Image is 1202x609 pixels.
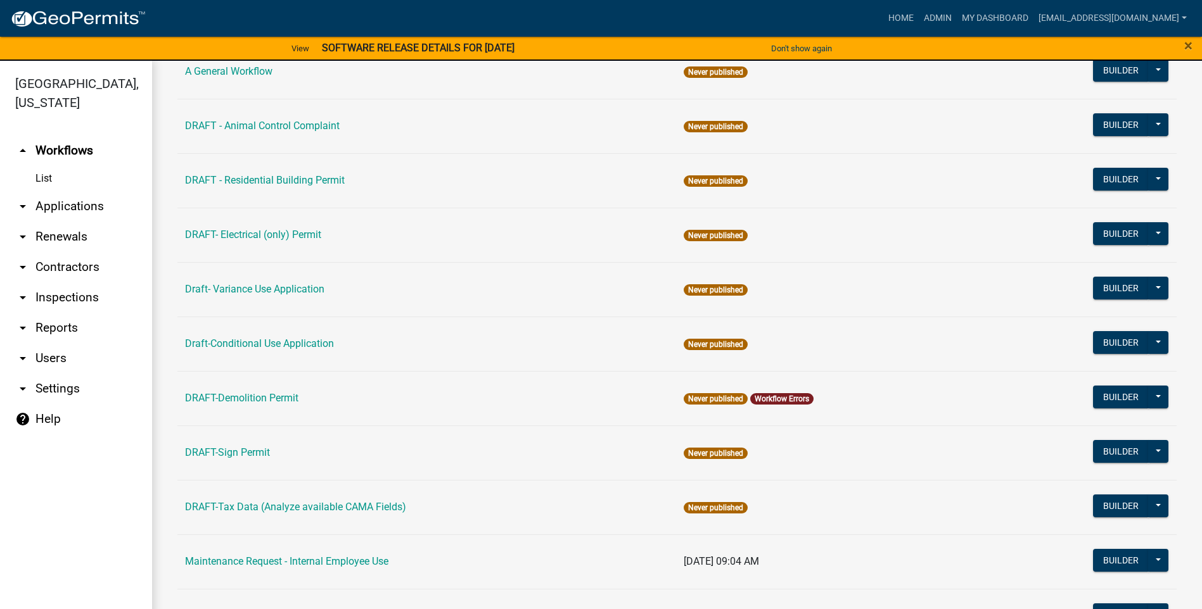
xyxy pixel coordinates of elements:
[1093,494,1149,517] button: Builder
[1093,386,1149,408] button: Builder
[684,393,748,405] span: Never published
[322,42,515,54] strong: SOFTWARE RELEASE DETAILS FOR [DATE]
[684,339,748,350] span: Never published
[185,174,345,186] a: DRAFT - Residential Building Permit
[1093,222,1149,245] button: Builder
[15,411,30,427] i: help
[1184,37,1192,54] span: ×
[185,65,272,77] a: A General Workflow
[185,229,321,241] a: DRAFT- Electrical (only) Permit
[185,283,324,295] a: Draft- Variance Use Application
[684,66,748,78] span: Never published
[755,394,809,403] a: Workflow Errors
[957,6,1033,30] a: My Dashboard
[883,6,919,30] a: Home
[185,392,298,404] a: DRAFT-Demolition Permit
[1093,331,1149,354] button: Builder
[185,555,388,567] a: Maintenance Request - Internal Employee Use
[684,448,748,459] span: Never published
[15,143,30,158] i: arrow_drop_up
[15,290,30,305] i: arrow_drop_down
[1093,440,1149,463] button: Builder
[1093,277,1149,299] button: Builder
[1093,549,1149,572] button: Builder
[1184,38,1192,53] button: Close
[1033,6,1192,30] a: [EMAIL_ADDRESS][DOMAIN_NAME]
[286,38,314,59] a: View
[15,229,30,244] i: arrow_drop_down
[919,6,957,30] a: Admin
[684,284,748,296] span: Never published
[1093,168,1149,191] button: Builder
[684,555,759,567] span: [DATE] 09:04 AM
[15,320,30,336] i: arrow_drop_down
[185,337,334,349] a: Draft-Conditional Use Application
[1093,113,1149,136] button: Builder
[684,121,748,132] span: Never published
[766,38,837,59] button: Don't show again
[15,381,30,396] i: arrow_drop_down
[185,120,340,132] a: DRAFT - Animal Control Complaint
[684,502,748,513] span: Never published
[15,351,30,366] i: arrow_drop_down
[15,260,30,275] i: arrow_drop_down
[15,199,30,214] i: arrow_drop_down
[684,175,748,187] span: Never published
[684,230,748,241] span: Never published
[1093,59,1149,82] button: Builder
[185,501,406,513] a: DRAFT-Tax Data (Analyze available CAMA Fields)
[185,446,270,458] a: DRAFT-Sign Permit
